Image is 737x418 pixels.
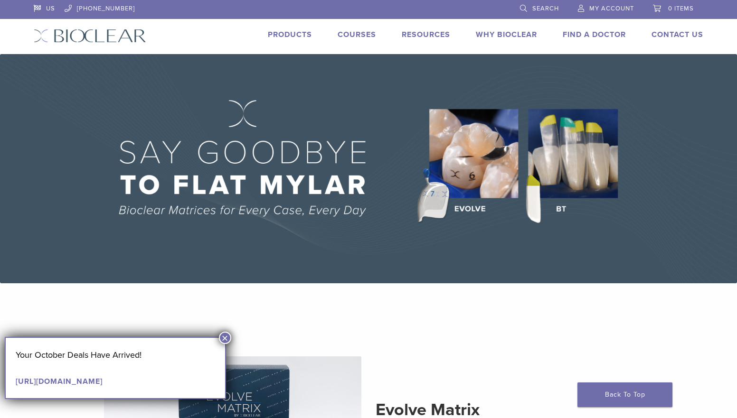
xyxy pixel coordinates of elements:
[338,30,376,39] a: Courses
[402,30,450,39] a: Resources
[34,29,146,43] img: Bioclear
[476,30,537,39] a: Why Bioclear
[16,377,103,386] a: [URL][DOMAIN_NAME]
[532,5,559,12] span: Search
[652,30,703,39] a: Contact Us
[589,5,634,12] span: My Account
[268,30,312,39] a: Products
[16,348,215,362] p: Your October Deals Have Arrived!
[219,332,231,344] button: Close
[668,5,694,12] span: 0 items
[563,30,626,39] a: Find A Doctor
[577,382,672,407] a: Back To Top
